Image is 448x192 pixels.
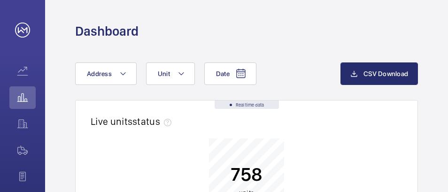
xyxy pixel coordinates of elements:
[75,23,139,40] h1: Dashboard
[146,62,195,85] button: Unit
[231,162,263,186] p: 758
[132,115,175,127] span: status
[204,62,256,85] button: Date
[216,70,230,77] span: Date
[340,62,418,85] button: CSV Download
[75,62,137,85] button: Address
[87,70,112,77] span: Address
[91,115,175,127] h2: Live units
[158,70,170,77] span: Unit
[363,70,408,77] span: CSV Download
[215,100,279,109] div: Real time data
